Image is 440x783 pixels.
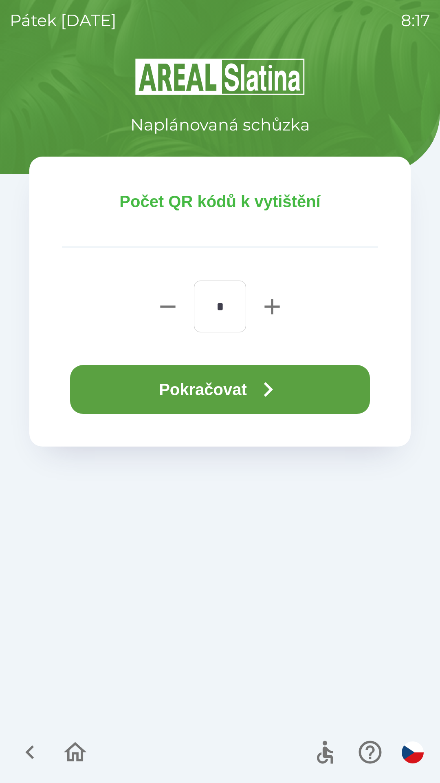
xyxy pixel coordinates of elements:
p: 8:17 [401,8,430,33]
p: pátek [DATE] [10,8,117,33]
p: Naplánovaná schůzka [130,113,310,137]
button: Pokračovat [70,365,370,414]
p: Počet QR kódů k vytištění [62,189,378,214]
img: Logo [29,57,411,96]
img: cs flag [402,741,424,763]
